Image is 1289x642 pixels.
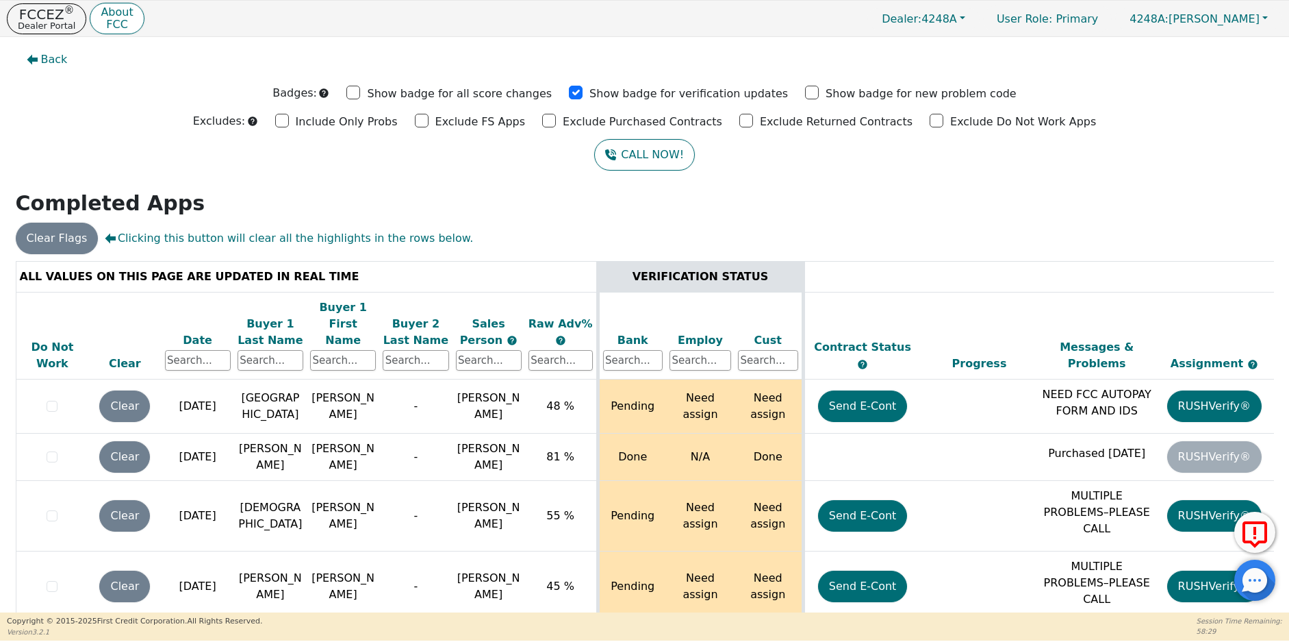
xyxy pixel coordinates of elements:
[1041,386,1152,419] p: NEED FCC AUTOPAY FORM AND IDS
[379,481,452,552] td: -
[162,380,234,434] td: [DATE]
[99,441,150,473] button: Clear
[1167,500,1262,532] button: RUSHVerify®
[983,5,1112,32] p: Primary
[383,350,448,371] input: Search...
[738,350,798,371] input: Search...
[307,481,379,552] td: [PERSON_NAME]
[307,380,379,434] td: [PERSON_NAME]
[738,332,798,349] div: Cust
[603,332,663,349] div: Bank
[589,86,788,102] p: Show badge for verification updates
[1041,445,1152,462] p: Purchased [DATE]
[666,380,735,434] td: Need assign
[101,7,133,18] p: About
[456,350,522,371] input: Search...
[598,380,666,434] td: Pending
[735,380,803,434] td: Need assign
[234,434,307,481] td: [PERSON_NAME]
[99,571,150,602] button: Clear
[435,114,526,130] p: Exclude FS Apps
[379,434,452,481] td: -
[7,627,262,637] p: Version 3.2.1
[826,86,1017,102] p: Show badge for new problem code
[882,12,921,25] span: Dealer:
[546,399,574,412] span: 48 %
[1167,571,1262,602] button: RUSHVerify®
[162,552,234,622] td: [DATE]
[99,500,150,532] button: Clear
[18,21,75,30] p: Dealer Portal
[598,481,666,552] td: Pending
[7,616,262,628] p: Copyright © 2015- 2025 First Credit Corporation.
[99,391,150,422] button: Clear
[1197,616,1282,626] p: Session Time Remaining:
[307,434,379,481] td: [PERSON_NAME]
[997,12,1052,25] span: User Role :
[950,114,1096,130] p: Exclude Do Not Work Apps
[92,356,157,372] div: Clear
[1171,357,1247,370] span: Assignment
[669,332,731,349] div: Employ
[818,571,908,602] button: Send E-Cont
[528,350,593,371] input: Search...
[1041,558,1152,608] p: MULTIPLE PROBLEMS–PLEASE CALL
[1197,626,1282,637] p: 58:29
[818,391,908,422] button: Send E-Cont
[238,316,303,349] div: Buyer 1 Last Name
[594,139,695,171] button: CALL NOW!
[528,317,593,330] span: Raw Adv%
[882,12,957,25] span: 4248A
[563,114,722,130] p: Exclude Purchased Contracts
[310,299,376,349] div: Buyer 1 First Name
[234,481,307,552] td: [DEMOGRAPHIC_DATA]
[460,317,507,347] span: Sales Person
[165,350,231,371] input: Search...
[924,356,1035,372] div: Progress
[307,552,379,622] td: [PERSON_NAME]
[18,8,75,21] p: FCCEZ
[20,339,86,372] div: Do Not Work
[64,4,75,16] sup: ®
[457,442,520,471] span: [PERSON_NAME]
[16,44,79,75] button: Back
[1130,12,1260,25] span: [PERSON_NAME]
[234,552,307,622] td: [PERSON_NAME]
[162,481,234,552] td: [DATE]
[105,230,473,247] span: Clicking this button will clear all the highlights in the rows below.
[1130,12,1169,25] span: 4248A:
[16,223,99,254] button: Clear Flags
[90,3,144,35] a: AboutFCC
[735,434,803,481] td: Done
[1234,512,1275,553] button: Report Error to FCC
[379,552,452,622] td: -
[818,500,908,532] button: Send E-Cont
[1041,339,1152,372] div: Messages & Problems
[666,481,735,552] td: Need assign
[669,350,731,371] input: Search...
[1167,391,1262,422] button: RUSHVerify®
[367,86,552,102] p: Show badge for all score changes
[193,113,245,129] p: Excludes:
[814,341,911,354] span: Contract Status
[735,552,803,622] td: Need assign
[41,51,68,68] span: Back
[598,552,666,622] td: Pending
[296,114,398,130] p: Include Only Probs
[7,3,86,34] button: FCCEZ®Dealer Portal
[603,350,663,371] input: Search...
[272,85,317,101] p: Badges:
[238,350,303,371] input: Search...
[983,5,1112,32] a: User Role: Primary
[1041,488,1152,537] p: MULTIPLE PROBLEMS–PLEASE CALL
[1115,8,1282,29] button: 4248A:[PERSON_NAME]
[666,552,735,622] td: Need assign
[666,434,735,481] td: N/A
[760,114,912,130] p: Exclude Returned Contracts
[20,269,593,285] div: ALL VALUES ON THIS PAGE ARE UPDATED IN REAL TIME
[867,8,980,29] button: Dealer:4248A
[735,481,803,552] td: Need assign
[546,509,574,522] span: 55 %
